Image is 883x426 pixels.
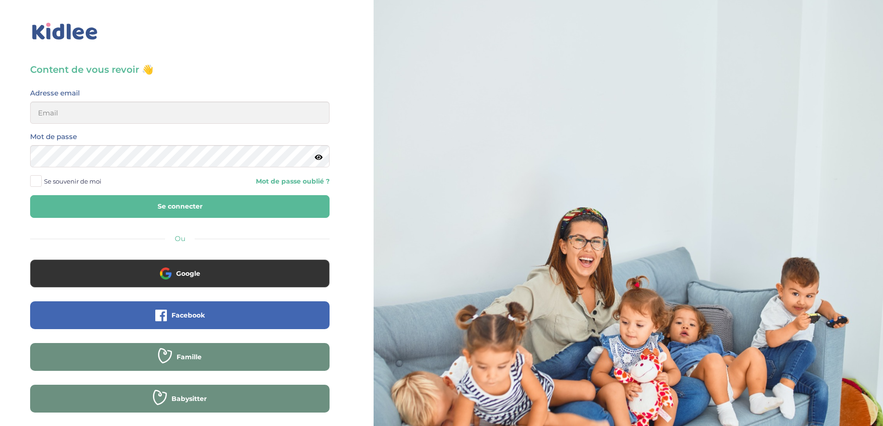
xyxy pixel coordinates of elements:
button: Facebook [30,301,330,329]
button: Famille [30,343,330,371]
a: Google [30,275,330,284]
span: Babysitter [172,394,207,403]
a: Babysitter [30,401,330,409]
button: Se connecter [30,195,330,218]
input: Email [30,102,330,124]
label: Mot de passe [30,131,77,143]
span: Google [176,269,200,278]
button: Babysitter [30,385,330,413]
img: google.png [160,267,172,279]
a: Facebook [30,317,330,326]
span: Famille [177,352,202,362]
span: Se souvenir de moi [44,175,102,187]
a: Mot de passe oublié ? [187,177,330,186]
button: Google [30,260,330,287]
a: Famille [30,359,330,368]
img: facebook.png [155,310,167,321]
img: logo_kidlee_bleu [30,21,100,42]
span: Facebook [172,311,205,320]
label: Adresse email [30,87,80,99]
h3: Content de vous revoir 👋 [30,63,330,76]
span: Ou [175,234,185,243]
